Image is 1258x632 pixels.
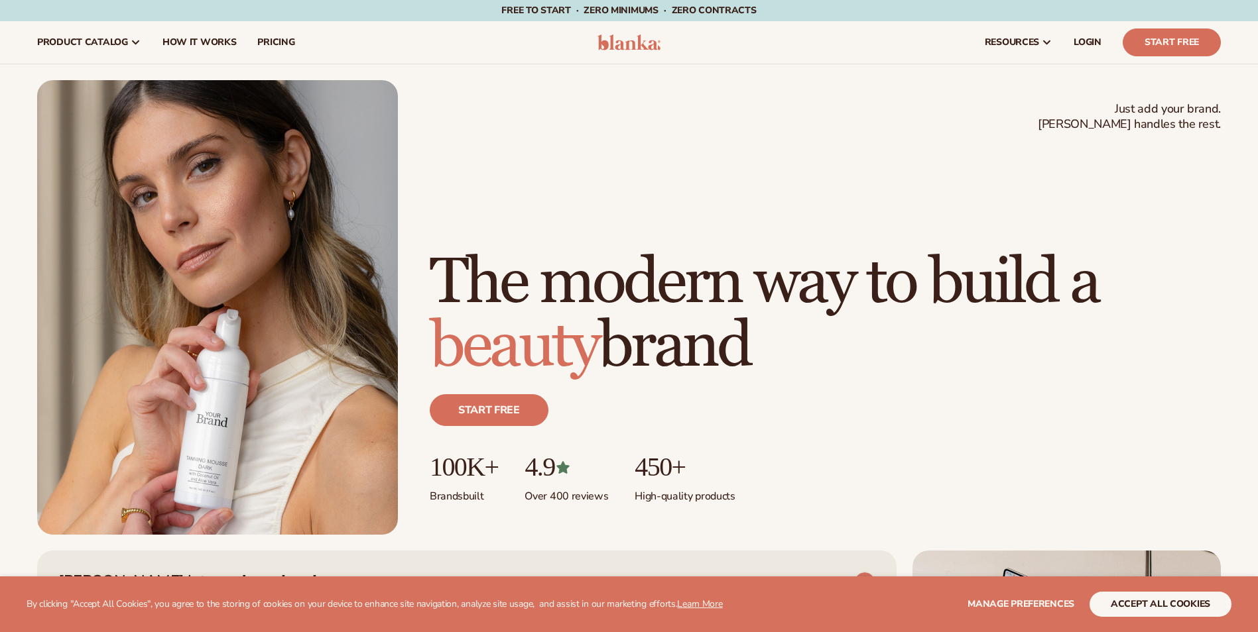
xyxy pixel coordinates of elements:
span: Free to start · ZERO minimums · ZERO contracts [501,4,756,17]
p: 450+ [635,452,735,482]
button: accept all cookies [1090,592,1231,617]
button: Manage preferences [968,592,1074,617]
p: High-quality products [635,482,735,503]
a: VIEW PRODUCTS [759,572,875,593]
span: How It Works [162,37,237,48]
span: LOGIN [1074,37,1101,48]
p: Brands built [430,482,498,503]
p: 100K+ [430,452,498,482]
a: Start Free [1123,28,1221,56]
a: resources [974,21,1063,64]
img: logo [598,34,660,50]
a: Start free [430,394,548,426]
a: LOGIN [1063,21,1112,64]
span: pricing [257,37,294,48]
p: 4.9 [525,452,608,482]
span: resources [985,37,1039,48]
a: How It Works [152,21,247,64]
p: Over 400 reviews [525,482,608,503]
img: Female holding tanning mousse. [37,80,398,535]
a: pricing [247,21,305,64]
span: beauty [430,307,598,385]
span: Manage preferences [968,598,1074,610]
a: product catalog [27,21,152,64]
span: product catalog [37,37,128,48]
p: By clicking "Accept All Cookies", you agree to the storing of cookies on your device to enhance s... [27,599,723,610]
span: Just add your brand. [PERSON_NAME] handles the rest. [1038,101,1221,132]
h1: The modern way to build a brand [430,251,1221,378]
a: Learn More [677,598,722,610]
